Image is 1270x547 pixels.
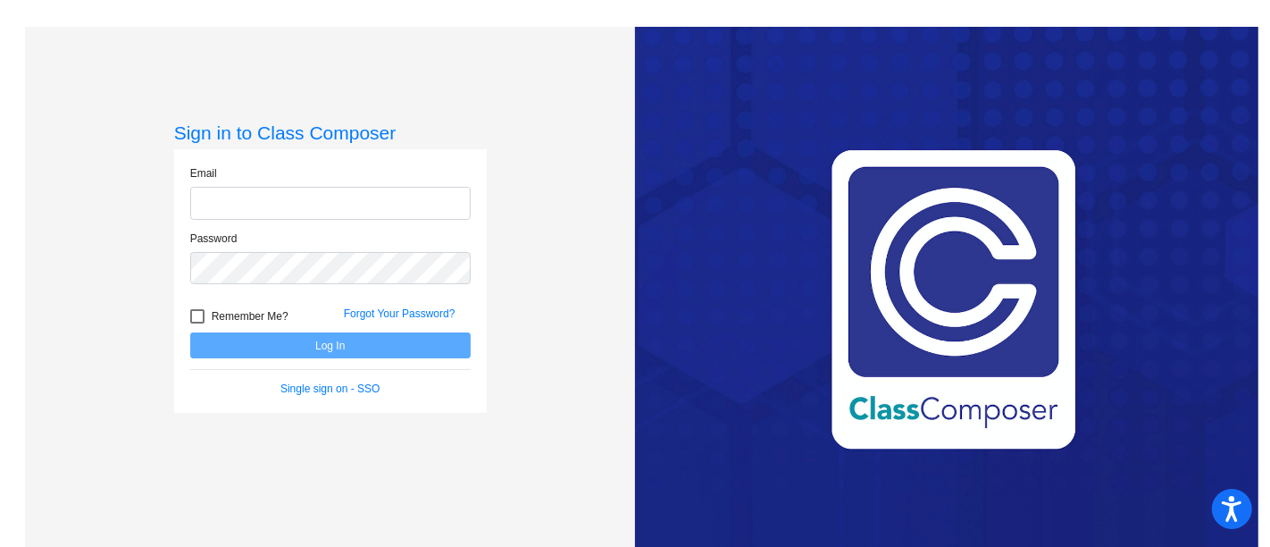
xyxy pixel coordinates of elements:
button: Log In [190,332,471,358]
a: Forgot Your Password? [344,307,455,320]
label: Email [190,165,217,181]
span: Remember Me? [212,306,288,327]
a: Single sign on - SSO [280,383,380,395]
h3: Sign in to Class Composer [174,122,487,144]
label: Password [190,231,238,247]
